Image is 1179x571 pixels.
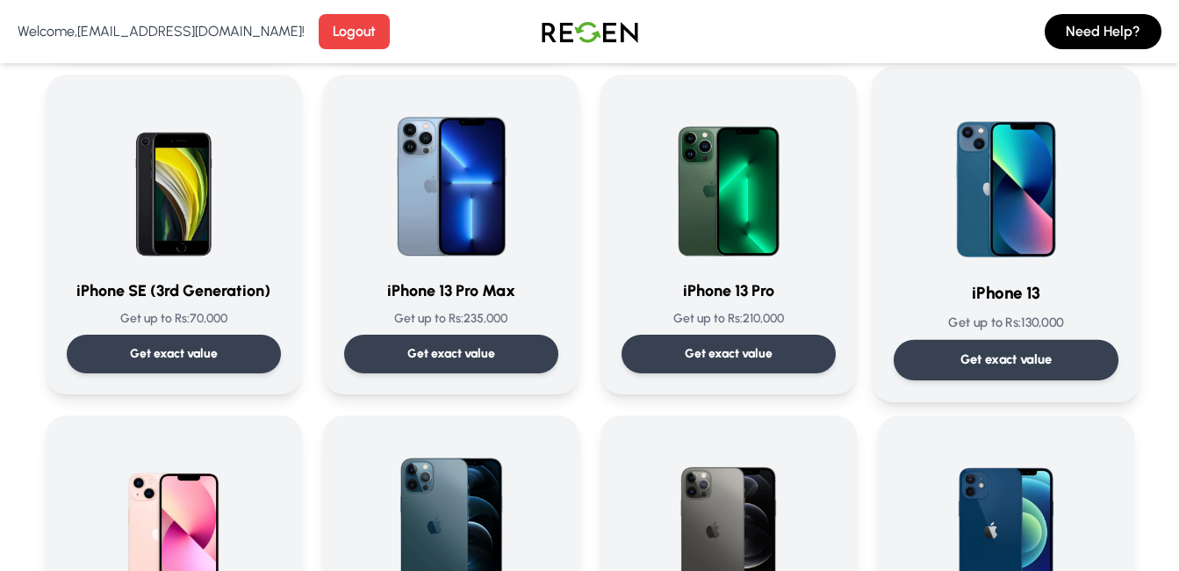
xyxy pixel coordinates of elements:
[685,345,773,363] p: Get exact value
[622,278,836,303] h3: iPhone 13 Pro
[1045,14,1161,49] button: Need Help?
[528,7,651,56] img: Logo
[960,351,1052,369] p: Get exact value
[344,278,558,303] h3: iPhone 13 Pro Max
[90,96,258,264] img: iPhone SE (3rd Generation)
[893,314,1118,332] p: Get up to Rs: 130,000
[344,310,558,328] p: Get up to Rs: 235,000
[367,96,536,264] img: iPhone 13 Pro Max
[622,310,836,328] p: Get up to Rs: 210,000
[917,89,1095,266] img: iPhone 13
[893,281,1118,307] h3: iPhone 13
[130,345,218,363] p: Get exact value
[18,21,305,42] p: Welcome, [EMAIL_ADDRESS][DOMAIN_NAME] !
[407,345,495,363] p: Get exact value
[67,310,281,328] p: Get up to Rs: 70,000
[67,278,281,303] h3: iPhone SE (3rd Generation)
[319,14,390,49] button: Logout
[644,96,813,264] img: iPhone 13 Pro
